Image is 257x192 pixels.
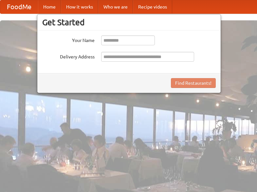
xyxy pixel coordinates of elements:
[42,35,95,44] label: Your Name
[38,0,61,13] a: Home
[0,0,38,13] a: FoodMe
[61,0,98,13] a: How it works
[133,0,172,13] a: Recipe videos
[98,0,133,13] a: Who we are
[42,52,95,60] label: Delivery Address
[171,78,216,88] button: Find Restaurants!
[42,17,216,27] h3: Get Started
